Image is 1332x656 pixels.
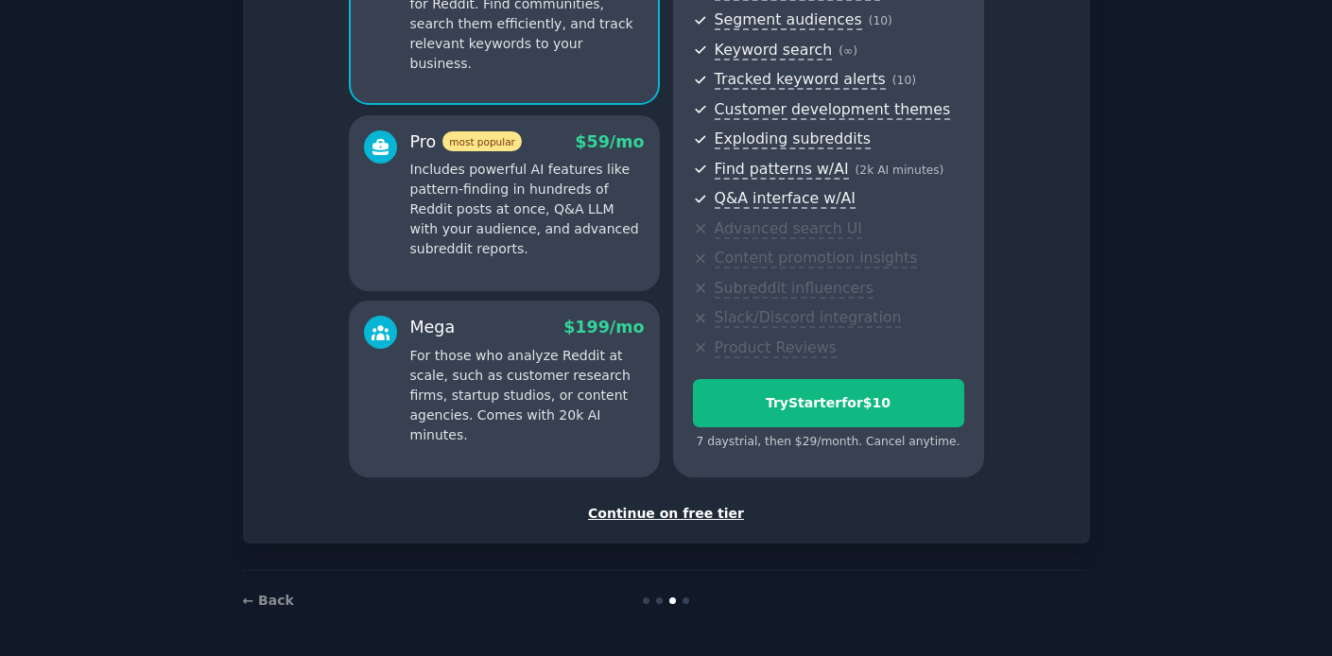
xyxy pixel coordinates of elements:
[715,160,849,180] span: Find patterns w/AI
[694,393,963,413] div: Try Starter for $10
[715,70,886,90] span: Tracked keyword alerts
[563,318,644,337] span: $ 199 /mo
[715,41,833,60] span: Keyword search
[715,249,918,268] span: Content promotion insights
[715,279,874,299] span: Subreddit influencers
[442,131,522,151] span: most popular
[693,434,964,451] div: 7 days trial, then $ 29 /month . Cancel anytime.
[715,308,902,328] span: Slack/Discord integration
[410,346,645,445] p: For those who analyze Reddit at scale, such as customer research firms, startup studios, or conte...
[693,379,964,427] button: TryStarterfor$10
[575,132,644,151] span: $ 59 /mo
[715,338,837,358] span: Product Reviews
[715,189,856,209] span: Q&A interface w/AI
[715,129,871,149] span: Exploding subreddits
[839,44,857,58] span: ( ∞ )
[410,160,645,259] p: Includes powerful AI features like pattern-finding in hundreds of Reddit posts at once, Q&A LLM w...
[263,504,1070,524] div: Continue on free tier
[892,74,916,87] span: ( 10 )
[869,14,892,27] span: ( 10 )
[715,100,951,120] span: Customer development themes
[715,10,862,30] span: Segment audiences
[856,164,944,177] span: ( 2k AI minutes )
[410,130,522,154] div: Pro
[243,593,294,608] a: ← Back
[715,219,862,239] span: Advanced search UI
[410,316,456,339] div: Mega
